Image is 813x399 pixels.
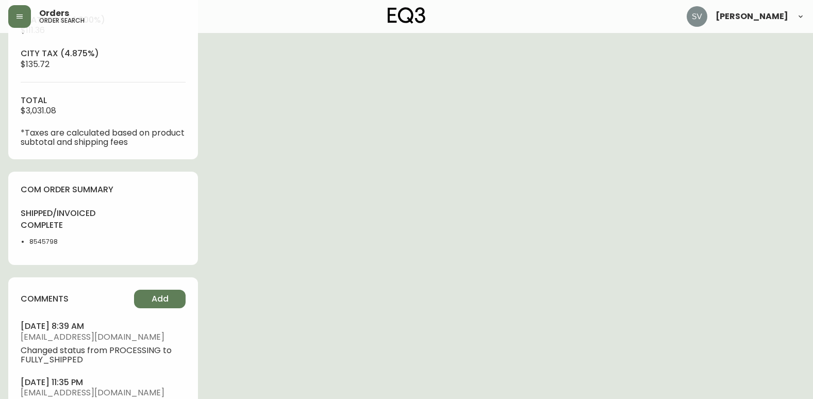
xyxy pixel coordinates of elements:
[21,208,97,231] h4: shipped/invoiced complete
[716,12,788,21] span: [PERSON_NAME]
[21,58,49,70] span: $135.72
[152,293,169,305] span: Add
[21,128,186,147] p: *Taxes are calculated based on product subtotal and shipping fees
[21,184,186,195] h4: com order summary
[21,95,186,106] h4: total
[21,388,186,397] span: [EMAIL_ADDRESS][DOMAIN_NAME]
[21,293,69,305] h4: comments
[134,290,186,308] button: Add
[21,332,186,342] span: [EMAIL_ADDRESS][DOMAIN_NAME]
[388,7,426,24] img: logo
[21,105,56,117] span: $3,031.08
[39,9,69,18] span: Orders
[21,321,186,332] h4: [DATE] 8:39 am
[21,346,186,364] span: Changed status from PROCESSING to FULLY_SHIPPED
[687,6,707,27] img: 0ef69294c49e88f033bcbeb13310b844
[21,48,186,59] h4: city tax (4.875%)
[29,237,97,246] li: 8545798
[39,18,85,24] h5: order search
[21,377,186,388] h4: [DATE] 11:35 pm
